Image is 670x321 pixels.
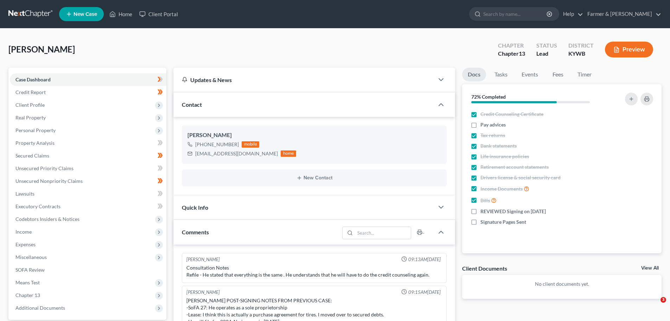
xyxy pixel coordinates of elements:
[106,8,136,20] a: Home
[195,141,239,148] div: [PHONE_NUMBER]
[15,76,51,82] span: Case Dashboard
[10,149,166,162] a: Secured Claims
[480,142,517,149] span: Bank statements
[187,131,441,140] div: [PERSON_NAME]
[480,208,546,215] span: REVIEWED Signing on [DATE]
[572,68,597,81] a: Timer
[480,174,561,181] span: Drivers license & social security card
[136,8,181,20] a: Client Portal
[182,76,426,84] div: Updates & News
[605,42,653,57] button: Preview
[480,153,529,160] span: Life insurance policies
[408,289,441,296] span: 09:15AM[DATE]
[182,229,209,235] span: Comments
[480,121,506,128] span: Pay advices
[10,73,166,86] a: Case Dashboard
[10,86,166,99] a: Credit Report
[10,187,166,200] a: Lawsuits
[10,175,166,187] a: Unsecured Nonpriority Claims
[560,8,583,20] a: Help
[10,264,166,276] a: SOFA Review
[480,185,523,192] span: Income Documents
[15,254,47,260] span: Miscellaneous
[661,297,666,303] span: 3
[15,279,40,285] span: Means Test
[480,218,526,226] span: Signature Pages Sent
[15,89,46,95] span: Credit Report
[480,163,549,171] span: Retirement account statements
[15,191,34,197] span: Lawsuits
[281,150,296,157] div: home
[186,256,220,263] div: [PERSON_NAME]
[15,229,32,235] span: Income
[10,162,166,175] a: Unsecured Priority Claims
[408,256,441,263] span: 09:13AM[DATE]
[641,266,659,271] a: View All
[242,141,259,148] div: mobile
[489,68,513,81] a: Tasks
[15,216,79,222] span: Codebtors Insiders & Notices
[480,111,543,118] span: Credit Counseling Certificate
[15,267,45,273] span: SOFA Review
[519,50,525,57] span: 13
[480,197,490,204] span: Bills
[186,264,442,278] div: Consultation Notes Refile - He stated that everything is the same . He understands that he will h...
[182,101,202,108] span: Contact
[187,175,441,181] button: New Contact
[584,8,661,20] a: Farmer & [PERSON_NAME]
[355,227,411,239] input: Search...
[15,305,65,311] span: Additional Documents
[15,140,55,146] span: Property Analysis
[471,94,506,100] strong: 72% Completed
[74,12,97,17] span: New Case
[15,127,56,133] span: Personal Property
[568,42,594,50] div: District
[646,297,663,314] iframe: Intercom live chat
[8,44,75,54] span: [PERSON_NAME]
[10,137,166,149] a: Property Analysis
[15,241,36,247] span: Expenses
[498,42,525,50] div: Chapter
[547,68,569,81] a: Fees
[498,50,525,58] div: Chapter
[536,42,557,50] div: Status
[186,289,220,296] div: [PERSON_NAME]
[516,68,544,81] a: Events
[182,204,208,211] span: Quick Info
[15,153,49,159] span: Secured Claims
[483,7,548,20] input: Search by name...
[536,50,557,58] div: Lead
[15,178,83,184] span: Unsecured Nonpriority Claims
[15,165,74,171] span: Unsecured Priority Claims
[480,132,505,139] span: Tax returns
[568,50,594,58] div: KYWB
[15,203,60,209] span: Executory Contracts
[462,265,507,272] div: Client Documents
[15,102,45,108] span: Client Profile
[195,150,278,157] div: [EMAIL_ADDRESS][DOMAIN_NAME]
[468,280,656,288] p: No client documents yet.
[15,292,40,298] span: Chapter 13
[15,115,46,121] span: Real Property
[462,68,486,81] a: Docs
[10,200,166,213] a: Executory Contracts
